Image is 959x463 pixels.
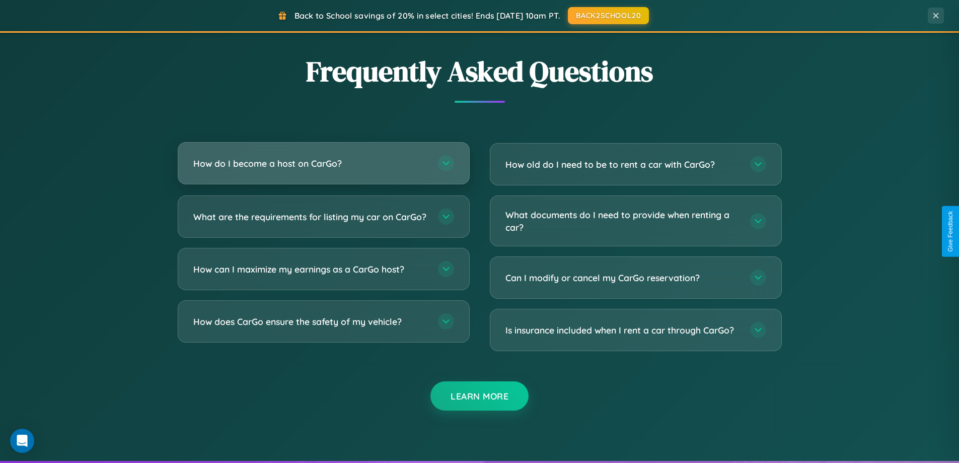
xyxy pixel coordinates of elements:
[193,211,428,223] h3: What are the requirements for listing my car on CarGo?
[193,263,428,276] h3: How can I maximize my earnings as a CarGo host?
[178,52,782,91] h2: Frequently Asked Questions
[505,324,740,337] h3: Is insurance included when I rent a car through CarGo?
[505,158,740,171] h3: How old do I need to be to rent a car with CarGo?
[430,381,529,411] button: Learn More
[505,209,740,233] h3: What documents do I need to provide when renting a car?
[193,315,428,328] h3: How does CarGo ensure the safety of my vehicle?
[947,211,954,252] div: Give Feedback
[568,7,649,24] button: BACK2SCHOOL20
[193,157,428,170] h3: How do I become a host on CarGo?
[505,272,740,284] h3: Can I modify or cancel my CarGo reservation?
[294,11,560,21] span: Back to School savings of 20% in select cities! Ends [DATE] 10am PT.
[10,429,34,453] div: Open Intercom Messenger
